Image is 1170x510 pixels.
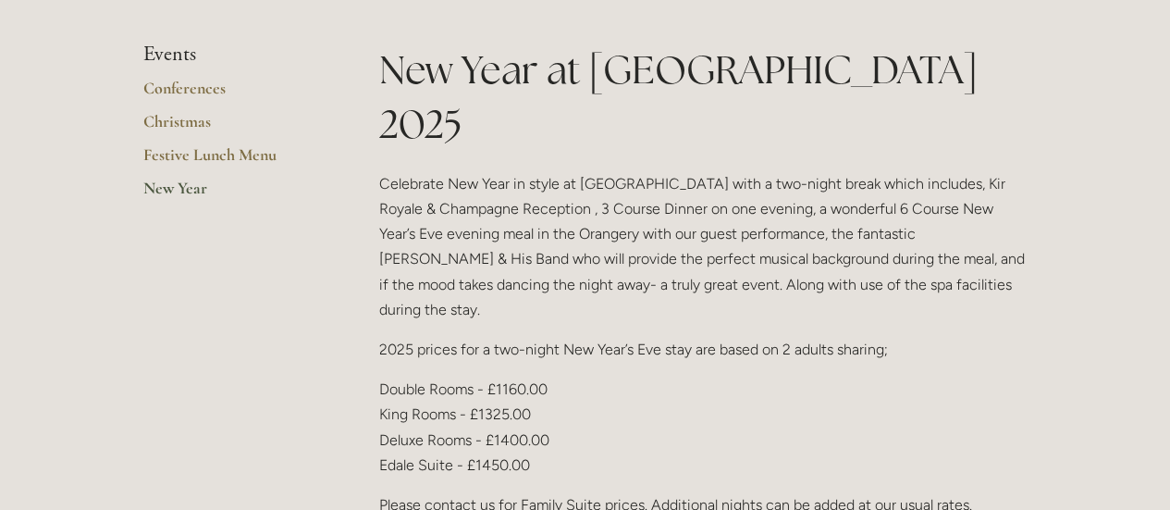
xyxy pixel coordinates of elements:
h1: New Year at [GEOGRAPHIC_DATA] 2025 [379,43,1028,152]
a: New Year [143,178,320,211]
p: Double Rooms - £1160.00 King Rooms - £1325.00 Deluxe Rooms - £1400.00 Edale Suite - £1450.00 [379,377,1028,478]
p: Celebrate New Year in style at [GEOGRAPHIC_DATA] with a two-night break which includes, Kir Royal... [379,171,1028,322]
a: Conferences [143,78,320,111]
a: Festive Lunch Menu [143,144,320,178]
a: Christmas [143,111,320,144]
li: Events [143,43,320,67]
p: 2025 prices for a two-night New Year’s Eve stay are based on 2 adults sharing; [379,337,1028,362]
